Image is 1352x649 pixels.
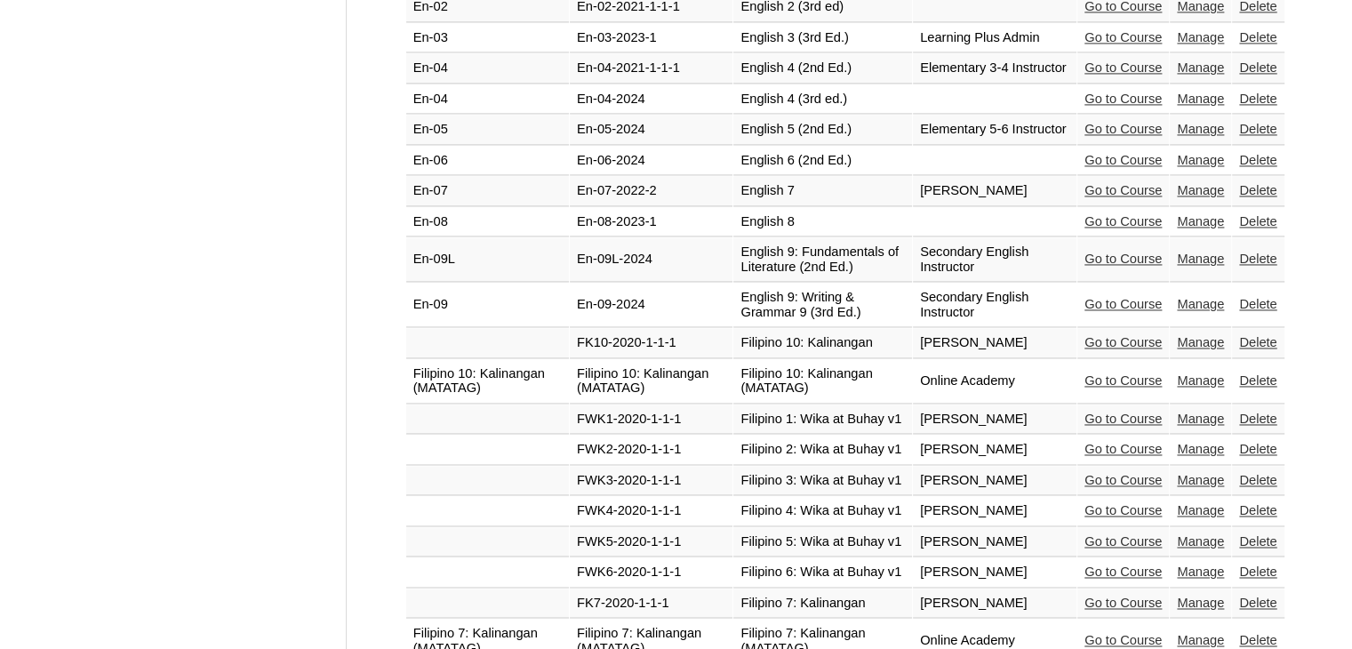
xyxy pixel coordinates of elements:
[570,527,732,557] td: FWK5-2020-1-1-1
[1177,565,1224,579] a: Manage
[570,146,732,176] td: En-06-2024
[913,405,1076,435] td: [PERSON_NAME]
[1239,252,1276,266] a: Delete
[913,496,1076,526] td: [PERSON_NAME]
[406,146,569,176] td: En-06
[1177,183,1224,197] a: Manage
[913,53,1076,84] td: Elementary 3-4 Instructor
[913,466,1076,496] td: [PERSON_NAME]
[1177,503,1224,517] a: Manage
[570,589,732,619] td: FK7-2020-1-1-1
[570,435,732,465] td: FWK2-2020-1-1-1
[1177,30,1224,44] a: Manage
[570,53,732,84] td: En-04-2021-1-1-1
[406,207,569,237] td: En-08
[1084,373,1162,388] a: Go to Course
[1177,153,1224,167] a: Manage
[1239,214,1276,228] a: Delete
[733,176,912,206] td: English 7
[570,176,732,206] td: En-07-2022-2
[570,557,732,588] td: FWK6-2020-1-1-1
[1084,596,1162,610] a: Go to Course
[406,23,569,53] td: En-03
[1084,473,1162,487] a: Go to Course
[1177,60,1224,75] a: Manage
[570,23,732,53] td: En-03-2023-1
[570,207,732,237] td: En-08-2023-1
[733,146,912,176] td: English 6 (2nd Ed.)
[913,435,1076,465] td: [PERSON_NAME]
[913,527,1076,557] td: [PERSON_NAME]
[1239,534,1276,549] a: Delete
[570,283,732,327] td: En-09-2024
[913,237,1076,282] td: Secondary English Instructor
[1084,297,1162,311] a: Go to Course
[1239,335,1276,349] a: Delete
[913,23,1076,53] td: Learning Plus Admin
[733,115,912,145] td: English 5 (2nd Ed.)
[1177,92,1224,106] a: Manage
[913,328,1076,358] td: [PERSON_NAME]
[1239,596,1276,610] a: Delete
[570,115,732,145] td: En-05-2024
[1084,92,1162,106] a: Go to Course
[913,359,1076,404] td: Online Academy
[913,176,1076,206] td: [PERSON_NAME]
[1239,442,1276,456] a: Delete
[1239,412,1276,426] a: Delete
[733,405,912,435] td: Filipino 1: Wika at Buhay v1
[1239,503,1276,517] a: Delete
[1239,183,1276,197] a: Delete
[1084,30,1162,44] a: Go to Course
[913,115,1076,145] td: Elementary 5-6 Instructor
[570,496,732,526] td: FWK4-2020-1-1-1
[406,115,569,145] td: En-05
[733,527,912,557] td: Filipino 5: Wika at Buhay v1
[1084,503,1162,517] a: Go to Course
[1177,252,1224,266] a: Manage
[1177,473,1224,487] a: Manage
[1084,534,1162,549] a: Go to Course
[1084,565,1162,579] a: Go to Course
[406,283,569,327] td: En-09
[733,237,912,282] td: English 9: Fundamentals of Literature (2nd Ed.)
[1239,297,1276,311] a: Delete
[406,176,569,206] td: En-07
[733,589,912,619] td: Filipino 7: Kalinangan
[733,53,912,84] td: English 4 (2nd Ed.)
[406,53,569,84] td: En-04
[1239,92,1276,106] a: Delete
[913,557,1076,588] td: [PERSON_NAME]
[733,557,912,588] td: Filipino 6: Wika at Buhay v1
[1177,122,1224,136] a: Manage
[733,328,912,358] td: Filipino 10: Kalinangan
[733,84,912,115] td: English 4 (3rd ed.)
[733,359,912,404] td: Filipino 10: Kalinangan (MATATAG)
[1177,534,1224,549] a: Manage
[1084,122,1162,136] a: Go to Course
[570,237,732,282] td: En-09L-2024
[1084,214,1162,228] a: Go to Course
[570,405,732,435] td: FWK1-2020-1-1-1
[1084,60,1162,75] a: Go to Course
[1177,373,1224,388] a: Manage
[913,283,1076,327] td: Secondary English Instructor
[1239,122,1276,136] a: Delete
[1177,297,1224,311] a: Manage
[1239,373,1276,388] a: Delete
[733,435,912,465] td: Filipino 2: Wika at Buhay v1
[1177,335,1224,349] a: Manage
[406,84,569,115] td: En-04
[1084,442,1162,456] a: Go to Course
[1239,565,1276,579] a: Delete
[406,359,569,404] td: Filipino 10: Kalinangan (MATATAG)
[1177,442,1224,456] a: Manage
[1084,252,1162,266] a: Go to Course
[1084,183,1162,197] a: Go to Course
[570,359,732,404] td: Filipino 10: Kalinangan (MATATAG)
[1177,596,1224,610] a: Manage
[733,496,912,526] td: Filipino 4: Wika at Buhay v1
[1239,30,1276,44] a: Delete
[1239,153,1276,167] a: Delete
[1239,473,1276,487] a: Delete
